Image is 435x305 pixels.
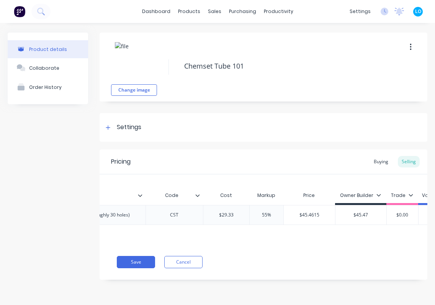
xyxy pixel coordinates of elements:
div: $29.33 [203,205,250,225]
div: Code [146,188,203,203]
div: products [174,6,204,17]
div: $45.4615 [284,205,335,225]
div: Collaborate [29,65,59,71]
button: Collaborate [8,58,88,77]
input: ? [383,212,422,218]
div: settings [346,6,374,17]
div: sales [204,6,225,17]
div: Product details [29,46,67,52]
div: Order History [29,84,62,90]
div: Selling [398,156,420,167]
div: Trade [391,192,413,199]
button: Cancel [164,256,203,268]
div: $45.47 [335,205,387,225]
a: dashboard [138,6,174,17]
textarea: Chemset Tube 101 [180,57,416,75]
div: CST [155,210,193,220]
div: Code [146,186,198,205]
span: LO [415,8,421,15]
div: Owner Builder [340,192,381,199]
div: Cost [203,188,250,203]
div: Markup [249,188,283,203]
img: Factory [14,6,25,17]
div: Buying [370,156,392,167]
button: Product details [8,40,88,58]
button: Order History [8,77,88,97]
button: Change image [111,84,157,96]
div: fileChange image [111,38,157,96]
div: 55% [247,205,286,225]
img: file [115,42,153,80]
div: productivity [260,6,297,17]
div: Price [283,188,335,203]
div: purchasing [225,6,260,17]
button: Save [117,256,155,268]
div: Settings [117,123,141,132]
div: Pricing [111,157,131,166]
